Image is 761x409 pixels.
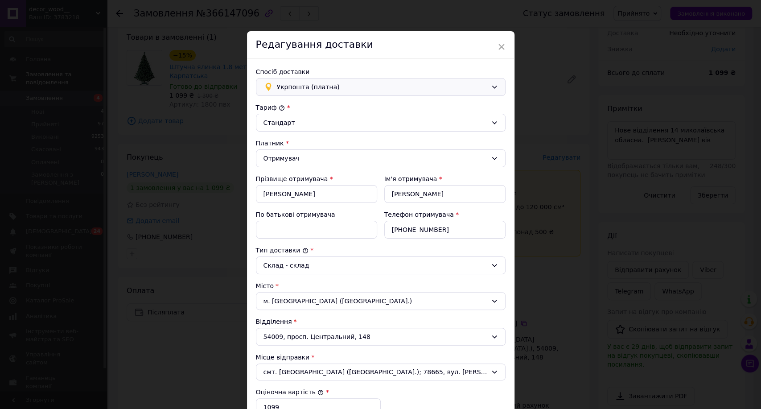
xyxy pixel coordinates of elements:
div: Тип доставки [256,246,506,255]
label: Прізвище отримувача [256,175,328,182]
span: × [498,39,506,54]
div: Редагування доставки [247,31,514,58]
div: Відділення [256,317,506,326]
div: Отримувач [263,153,487,163]
div: Платник [256,139,506,148]
label: Оціночна вартість [256,388,324,396]
div: 54009, просп. Центральний, 148 [256,328,506,346]
label: Ім'я отримувача [384,175,437,182]
span: смт. [GEOGRAPHIC_DATA] ([GEOGRAPHIC_DATA].); 78665, вул. [PERSON_NAME][STREET_ADDRESS] [263,368,487,376]
label: Телефон отримувача [384,211,454,218]
div: Місце відправки [256,353,506,362]
div: Місто [256,281,506,290]
span: Укрпошта (платна) [277,82,487,92]
div: Стандарт [263,118,487,128]
div: Склад - склад [263,260,487,270]
label: По батькові отримувача [256,211,335,218]
div: Тариф [256,103,506,112]
div: Спосіб доставки [256,67,506,76]
div: м. [GEOGRAPHIC_DATA] ([GEOGRAPHIC_DATA].) [256,292,506,310]
input: +380 [384,221,506,239]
